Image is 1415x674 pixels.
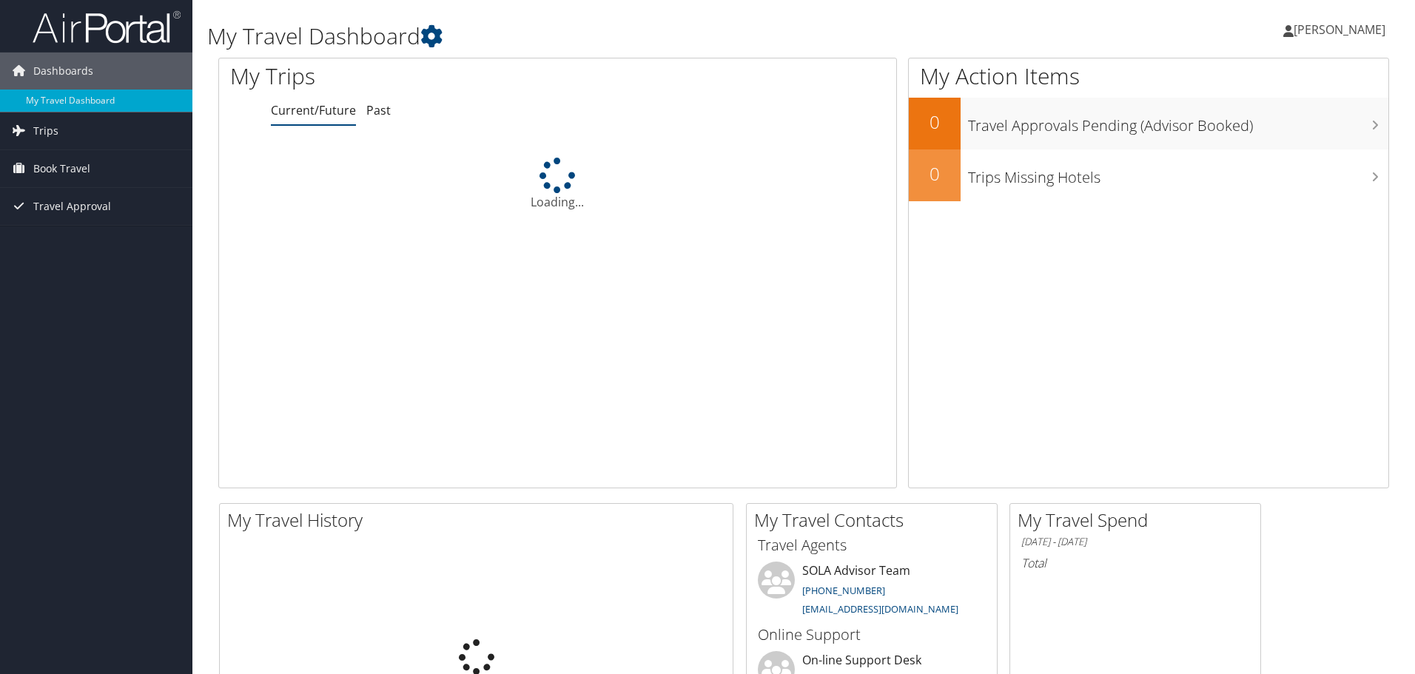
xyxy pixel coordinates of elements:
[909,149,1388,201] a: 0Trips Missing Hotels
[909,161,961,186] h2: 0
[758,624,986,645] h3: Online Support
[802,602,958,616] a: [EMAIL_ADDRESS][DOMAIN_NAME]
[33,53,93,90] span: Dashboards
[271,102,356,118] a: Current/Future
[754,508,997,533] h2: My Travel Contacts
[207,21,1003,52] h1: My Travel Dashboard
[33,150,90,187] span: Book Travel
[219,158,896,211] div: Loading...
[758,535,986,556] h3: Travel Agents
[750,562,993,622] li: SOLA Advisor Team
[230,61,603,92] h1: My Trips
[33,10,181,44] img: airportal-logo.png
[227,508,733,533] h2: My Travel History
[1021,555,1249,571] h6: Total
[1021,535,1249,549] h6: [DATE] - [DATE]
[909,109,961,135] h2: 0
[1283,7,1400,52] a: [PERSON_NAME]
[802,584,885,597] a: [PHONE_NUMBER]
[33,188,111,225] span: Travel Approval
[909,98,1388,149] a: 0Travel Approvals Pending (Advisor Booked)
[909,61,1388,92] h1: My Action Items
[968,108,1388,136] h3: Travel Approvals Pending (Advisor Booked)
[1018,508,1260,533] h2: My Travel Spend
[33,112,58,149] span: Trips
[1294,21,1385,38] span: [PERSON_NAME]
[968,160,1388,188] h3: Trips Missing Hotels
[366,102,391,118] a: Past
